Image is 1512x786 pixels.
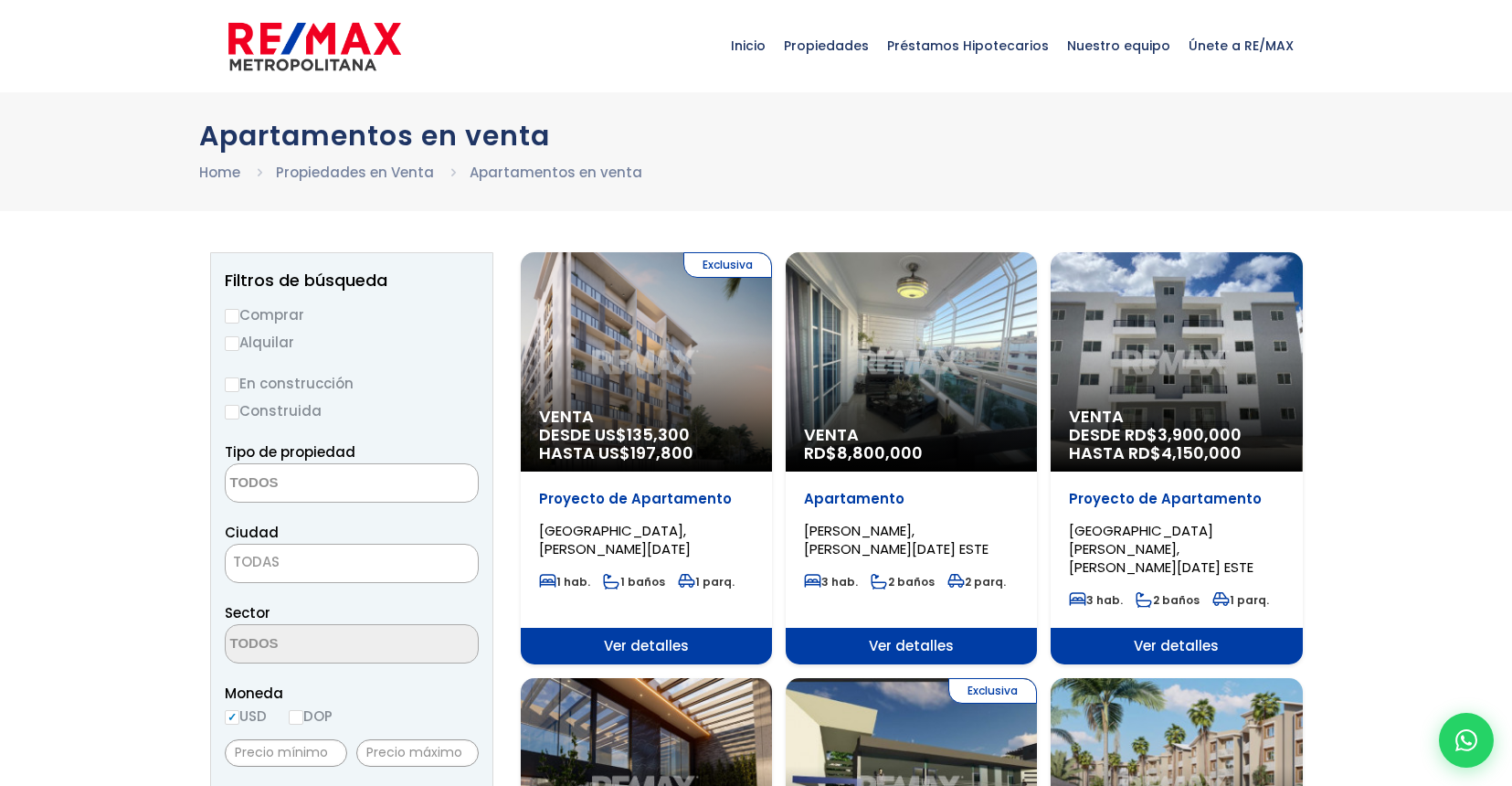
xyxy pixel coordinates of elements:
span: 3 hab. [1069,592,1123,608]
span: [PERSON_NAME], [PERSON_NAME][DATE] ESTE [804,521,989,558]
span: Nuestro equipo [1058,18,1179,73]
input: Precio mínimo [225,739,347,767]
span: Inicio [722,18,775,73]
span: TODAS [226,549,478,575]
span: DESDE US$ [539,426,754,462]
span: 3,900,000 [1158,423,1242,446]
span: RD$ [804,441,923,464]
input: Alquilar [225,336,239,351]
span: Venta [1069,408,1284,426]
span: Propiedades [775,18,878,73]
label: Alquilar [225,331,479,354]
input: Construida [225,405,239,420]
span: Préstamos Hipotecarios [878,18,1058,73]
span: HASTA US$ [539,444,754,462]
span: Únete a RE/MAX [1179,18,1303,73]
span: 135,300 [627,423,690,446]
a: Venta DESDE RD$3,900,000 HASTA RD$4,150,000 Proyecto de Apartamento [GEOGRAPHIC_DATA][PERSON_NAME... [1051,252,1302,664]
span: Sector [225,603,270,622]
p: Proyecto de Apartamento [1069,490,1284,508]
textarea: Search [226,464,403,504]
span: Ver detalles [521,628,772,664]
span: Ver detalles [1051,628,1302,664]
li: Apartamentos en venta [470,161,642,184]
a: Home [199,163,240,182]
span: Venta [539,408,754,426]
label: USD [225,705,267,728]
span: Tipo de propiedad [225,442,355,462]
input: USD [225,710,239,725]
h1: Apartamentos en venta [199,120,1314,152]
textarea: Search [226,625,403,664]
span: 4,150,000 [1161,441,1242,464]
span: Exclusiva [683,252,772,278]
span: 2 parq. [947,574,1006,589]
span: 1 baños [603,574,665,589]
p: Apartamento [804,490,1019,508]
span: 8,800,000 [837,441,923,464]
label: Comprar [225,303,479,326]
span: 2 baños [871,574,935,589]
span: [GEOGRAPHIC_DATA], [PERSON_NAME][DATE] [539,521,691,558]
span: HASTA RD$ [1069,444,1284,462]
span: DESDE RD$ [1069,426,1284,462]
span: [GEOGRAPHIC_DATA][PERSON_NAME], [PERSON_NAME][DATE] ESTE [1069,521,1253,577]
span: Venta [804,426,1019,444]
img: remax-metropolitana-logo [228,19,401,74]
span: 1 hab. [539,574,590,589]
span: TODAS [233,552,280,571]
input: Precio máximo [356,739,479,767]
span: TODAS [225,544,479,583]
span: Ver detalles [786,628,1037,664]
p: Proyecto de Apartamento [539,490,754,508]
span: 2 baños [1136,592,1200,608]
a: Exclusiva Venta DESDE US$135,300 HASTA US$197,800 Proyecto de Apartamento [GEOGRAPHIC_DATA], [PER... [521,252,772,664]
h2: Filtros de búsqueda [225,271,479,290]
label: En construcción [225,372,479,395]
input: En construcción [225,377,239,392]
span: Exclusiva [948,678,1037,704]
span: Ciudad [225,523,279,542]
span: 1 parq. [678,574,735,589]
input: Comprar [225,309,239,324]
label: DOP [289,705,333,728]
label: Construida [225,399,479,422]
span: Moneda [225,682,479,705]
a: Venta RD$8,800,000 Apartamento [PERSON_NAME], [PERSON_NAME][DATE] ESTE 3 hab. 2 baños 2 parq. Ver... [786,252,1037,664]
a: Propiedades en Venta [276,163,434,182]
span: 197,800 [630,441,693,464]
input: DOP [289,710,303,725]
span: 1 parq. [1212,592,1269,608]
span: 3 hab. [804,574,858,589]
